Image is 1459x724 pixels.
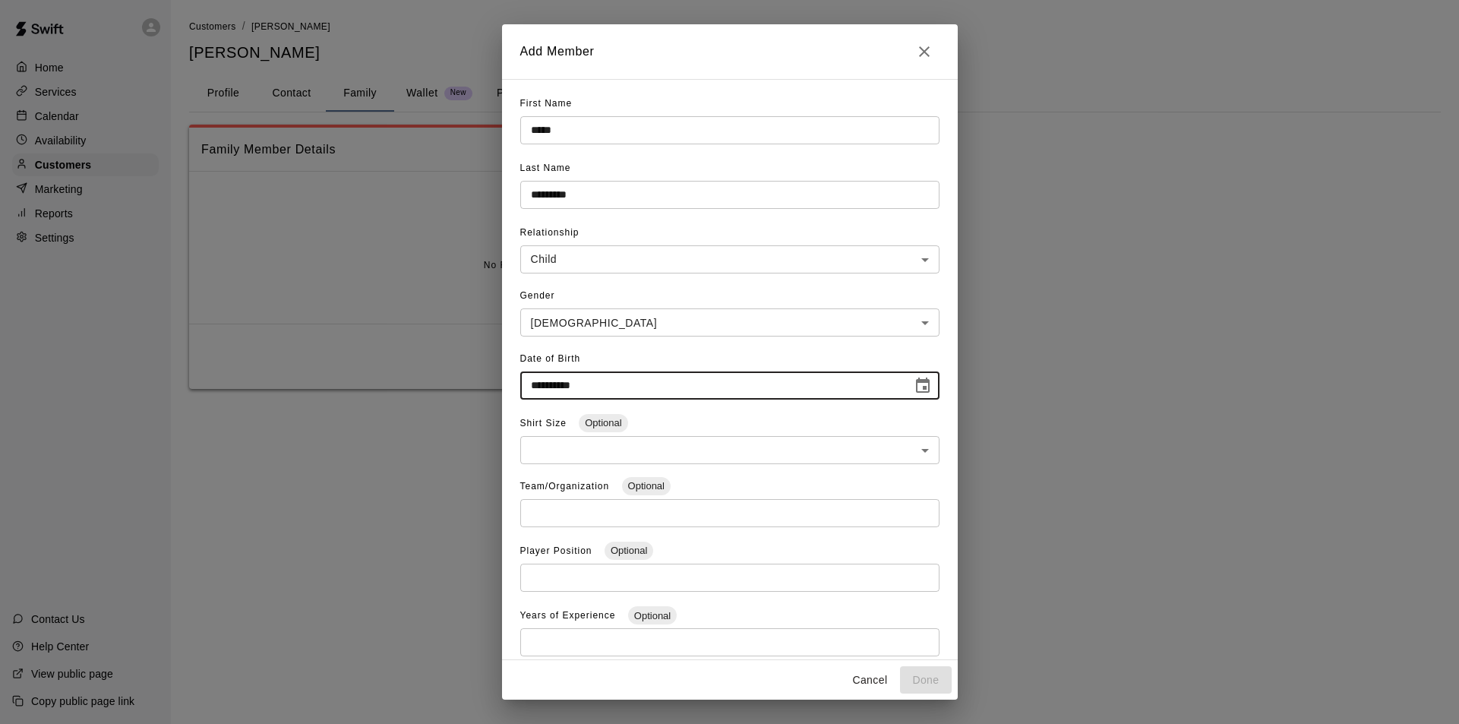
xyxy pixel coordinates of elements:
span: Optional [628,610,677,621]
span: Last Name [520,163,571,173]
button: Choose date [908,371,938,401]
span: Optional [622,480,671,492]
h2: Add Member [502,24,958,79]
button: Close [909,36,940,67]
div: [DEMOGRAPHIC_DATA] [520,308,940,337]
button: Cancel [845,666,894,694]
span: Years of Experience [520,610,619,621]
span: Date of Birth [520,353,581,364]
span: Team/Organization [520,481,613,492]
span: Optional [605,545,653,556]
span: Optional [579,417,627,428]
span: Relationship [520,227,579,238]
span: Player Position [520,545,595,556]
span: First Name [520,98,573,109]
div: Child [520,245,940,273]
span: Gender [520,290,555,301]
span: Shirt Size [520,418,570,428]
